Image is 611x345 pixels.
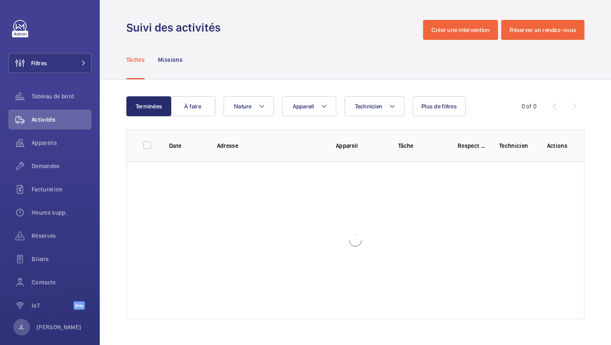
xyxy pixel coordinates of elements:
[32,92,91,100] span: Tableau de bord
[234,103,252,110] span: Nature
[31,59,47,67] span: Filtres
[499,142,534,150] p: Technicien
[8,53,91,73] button: Filtres
[37,323,81,331] p: [PERSON_NAME]
[169,142,204,150] p: Date
[398,142,444,150] p: Tâche
[547,142,567,150] p: Actions
[217,142,323,150] p: Adresse
[170,96,215,116] button: À faire
[32,255,91,263] span: Bilans
[522,102,537,110] div: 0 of 0
[19,323,24,331] p: JL
[293,103,314,110] span: Appareil
[282,96,336,116] button: Appareil
[458,142,486,150] p: Respect délai
[74,301,85,310] span: Beta
[423,20,498,40] button: Créer une intervention
[32,185,91,193] span: Facturation
[32,208,91,217] span: Heures supp.
[32,232,91,240] span: Réserves
[421,103,457,110] span: Plus de filtres
[336,142,385,150] p: Appareil
[126,96,171,116] button: Terminées
[32,139,91,147] span: Appareils
[413,96,466,116] button: Plus de filtres
[355,103,383,110] span: Technicien
[32,301,74,310] span: IoT
[32,115,91,124] span: Activités
[32,278,91,286] span: Contacts
[224,96,274,116] button: Nature
[345,96,405,116] button: Technicien
[126,20,226,35] h1: Suivi des activités
[158,56,182,64] p: Missions
[32,162,91,170] span: Demandes
[126,56,145,64] p: Tâches
[501,20,584,40] button: Réserver un rendez-vous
